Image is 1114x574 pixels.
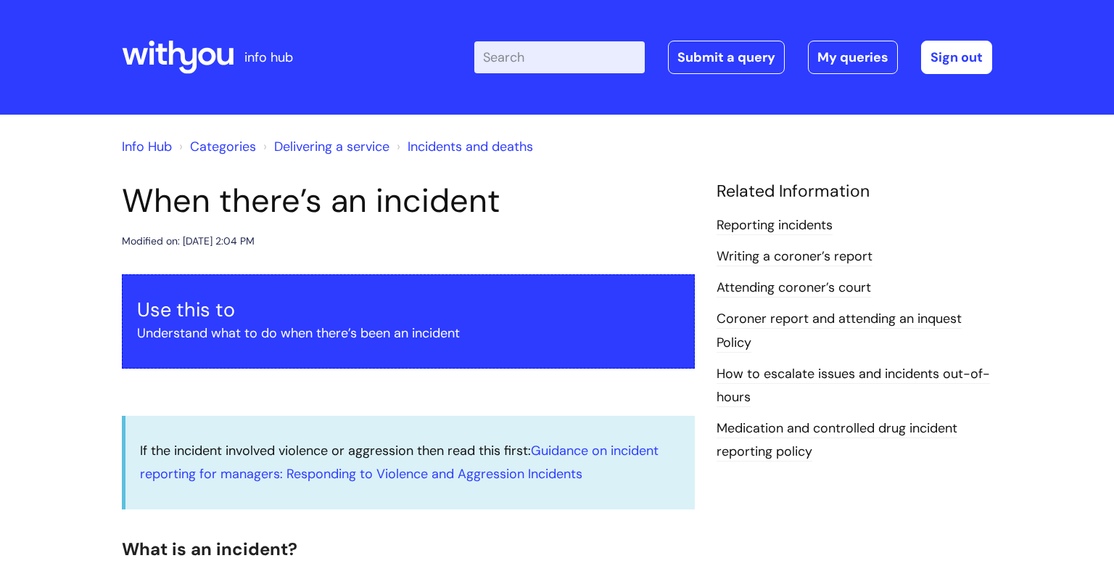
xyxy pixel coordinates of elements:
[408,138,533,155] a: Incidents and deaths
[808,41,898,74] a: My queries
[717,279,871,298] a: Attending coroner’s court
[176,135,256,158] li: Solution home
[244,46,293,69] p: info hub
[137,298,680,321] h3: Use this to
[717,181,992,202] h4: Related Information
[717,247,872,266] a: Writing a coroner’s report
[140,439,680,486] p: If the incident involved violence or aggression then read this first:
[717,310,962,352] a: Coroner report and attending an inquest Policy
[668,41,785,74] a: Submit a query
[260,135,389,158] li: Delivering a service
[717,216,833,235] a: Reporting incidents
[122,138,172,155] a: Info Hub
[474,41,992,74] div: | -
[274,138,389,155] a: Delivering a service
[137,321,680,345] p: Understand what to do when there’s been an incident
[190,138,256,155] a: Categories
[717,419,957,462] a: Medication and controlled drug incident reporting policy
[717,365,990,407] a: How to escalate issues and incidents out-of-hours
[122,181,695,221] h1: When there’s an incident
[122,232,255,250] div: Modified on: [DATE] 2:04 PM
[393,135,533,158] li: Incidents and deaths
[921,41,992,74] a: Sign out
[474,41,645,73] input: Search
[122,538,297,560] span: What is an incident?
